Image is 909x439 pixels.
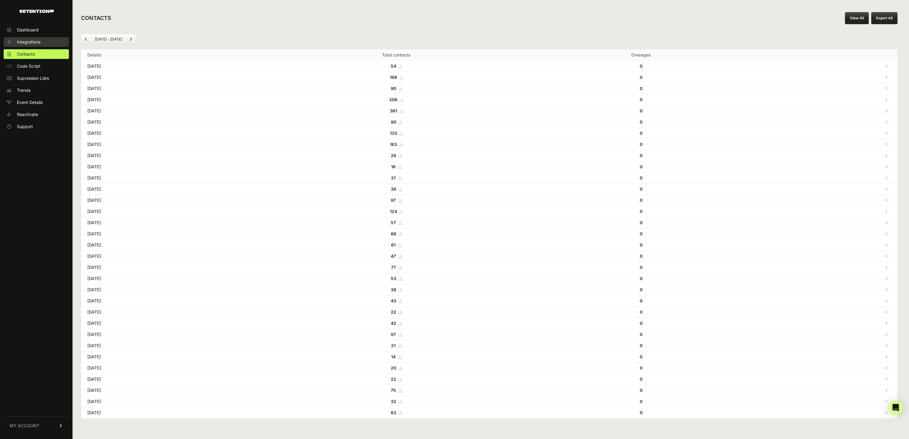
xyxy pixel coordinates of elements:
strong: 57 [391,220,396,225]
a: 90 [391,86,402,91]
strong: 0 [640,287,642,292]
th: Details [81,50,259,61]
a: 133 [390,131,403,136]
a: 97 [391,332,402,337]
strong: 124 [390,209,397,214]
a: 68 [391,231,402,236]
a: 38 [391,287,402,292]
span: Support [17,124,33,130]
strong: 0 [640,142,642,147]
strong: 0 [640,231,642,236]
strong: 38 [391,287,396,292]
a: 75 [391,388,402,393]
a: 22 [391,309,402,315]
td: [DATE] [81,161,259,173]
strong: 16 [391,164,396,169]
td: [DATE] [81,396,259,407]
a: Dashboard [4,25,69,35]
a: 61 [391,242,402,247]
a: 21 [391,175,402,180]
a: 26 [391,153,402,158]
strong: 0 [640,75,642,80]
strong: 0 [640,153,642,158]
strong: 63 [391,410,396,415]
a: Supression Lists [4,73,69,83]
a: Contacts [4,49,69,59]
strong: 32 [391,399,396,404]
strong: 0 [640,209,642,214]
strong: 0 [640,119,642,124]
strong: 0 [640,242,642,247]
a: 206 [389,97,403,102]
a: 32 [391,399,402,404]
img: Retention.com [20,10,54,13]
a: 53 [391,276,402,281]
td: [DATE] [81,363,259,374]
strong: 75 [391,388,396,393]
button: Export All [871,12,898,24]
a: 14 [391,354,402,359]
span: MY ACCOUNT [10,423,39,429]
a: 163 [390,142,403,147]
strong: 0 [640,332,642,337]
strong: 22 [391,309,396,315]
a: 168 [390,75,403,80]
strong: 0 [640,365,642,370]
a: 20 [391,365,402,370]
strong: 54 [391,63,396,69]
td: [DATE] [81,184,259,195]
a: 16 [391,164,402,169]
a: 22 [391,376,402,382]
strong: 163 [390,142,397,147]
td: [DATE] [81,351,259,363]
strong: 0 [640,198,642,203]
strong: 77 [391,265,396,270]
strong: 0 [640,97,642,102]
a: Reactivate [4,110,69,119]
td: [DATE] [81,117,259,128]
span: Contacts [17,51,35,57]
strong: 0 [640,108,642,113]
td: [DATE] [81,195,259,206]
th: Total contacts [259,50,534,61]
a: 90 [391,119,402,124]
strong: 0 [640,399,642,404]
strong: 0 [640,63,642,69]
strong: 39 [391,186,396,192]
a: 124 [390,209,403,214]
strong: 97 [391,198,396,203]
strong: 0 [640,388,642,393]
a: 63 [391,410,402,415]
strong: 0 [640,131,642,136]
strong: 0 [640,175,642,180]
a: 42 [391,321,402,326]
strong: 0 [640,265,642,270]
strong: 90 [391,86,396,91]
td: [DATE] [81,374,259,385]
a: 97 [391,198,402,203]
th: Overages [534,50,749,61]
strong: 0 [640,253,642,259]
strong: 61 [391,242,396,247]
strong: 14 [391,354,396,359]
strong: 68 [391,231,396,236]
td: [DATE] [81,105,259,117]
td: [DATE] [81,94,259,105]
strong: 26 [391,153,396,158]
span: Reactivate [17,111,38,118]
a: Integrations [4,37,69,47]
td: [DATE] [81,407,259,418]
td: [DATE] [81,340,259,351]
strong: 21 [391,175,396,180]
strong: 42 [391,321,396,326]
td: [DATE] [81,61,259,72]
strong: 0 [640,298,642,303]
a: 54 [391,63,402,69]
strong: 0 [640,321,642,326]
div: Open Intercom Messenger [888,400,903,415]
a: 39 [391,186,402,192]
td: [DATE] [81,295,259,307]
td: [DATE] [81,83,259,94]
td: [DATE] [81,206,259,217]
strong: 0 [640,309,642,315]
